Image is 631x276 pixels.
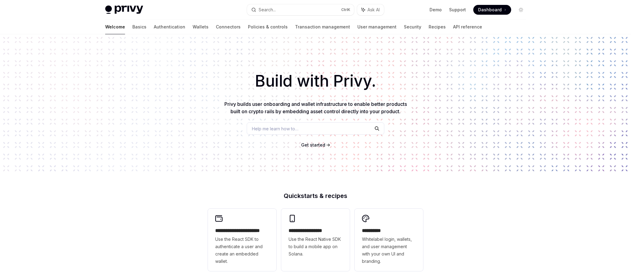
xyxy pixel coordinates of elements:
[367,7,380,13] span: Ask AI
[132,20,146,34] a: Basics
[10,69,621,93] h1: Build with Privy.
[208,193,423,199] h2: Quickstarts & recipes
[516,5,526,15] button: Toggle dark mode
[355,209,423,271] a: **** *****Whitelabel login, wallets, and user management with your own UI and branding.
[341,7,350,12] span: Ctrl K
[105,20,125,34] a: Welcome
[357,4,384,15] button: Ask AI
[247,4,354,15] button: Search...CtrlK
[215,236,269,265] span: Use the React SDK to authenticate a user and create an embedded wallet.
[301,142,325,148] a: Get started
[216,20,241,34] a: Connectors
[430,7,442,13] a: Demo
[193,20,208,34] a: Wallets
[301,142,325,147] span: Get started
[281,209,350,271] a: **** **** **** ***Use the React Native SDK to build a mobile app on Solana.
[429,20,446,34] a: Recipes
[478,7,502,13] span: Dashboard
[473,5,511,15] a: Dashboard
[404,20,421,34] a: Security
[449,7,466,13] a: Support
[362,236,416,265] span: Whitelabel login, wallets, and user management with your own UI and branding.
[357,20,397,34] a: User management
[154,20,185,34] a: Authentication
[259,6,276,13] div: Search...
[295,20,350,34] a: Transaction management
[289,236,342,258] span: Use the React Native SDK to build a mobile app on Solana.
[224,101,407,114] span: Privy builds user onboarding and wallet infrastructure to enable better products built on crypto ...
[252,125,298,132] span: Help me learn how to…
[105,6,143,14] img: light logo
[453,20,482,34] a: API reference
[248,20,288,34] a: Policies & controls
